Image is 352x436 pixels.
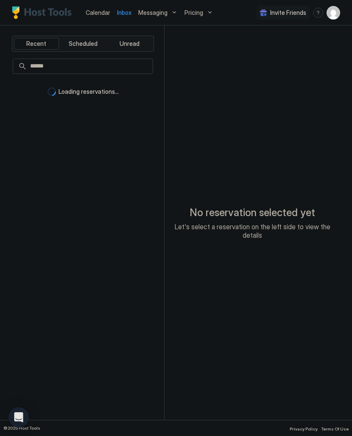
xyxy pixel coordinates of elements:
button: Recent [14,38,59,50]
span: Scheduled [69,40,98,48]
div: Open Intercom Messenger [8,407,29,428]
span: No reservation selected yet [190,206,315,219]
div: menu [313,8,323,18]
div: tab-group [12,36,154,52]
a: Terms Of Use [321,424,349,433]
a: Calendar [86,8,110,17]
span: Messaging [138,9,168,17]
a: Inbox [117,8,131,17]
a: Host Tools Logo [12,6,75,19]
button: Unread [107,38,152,50]
a: Privacy Policy [290,424,318,433]
span: © 2025 Host Tools [3,425,40,431]
span: Unread [120,40,140,48]
span: Loading reservations... [59,88,119,96]
div: loading [47,87,56,96]
span: Inbox [117,9,131,16]
button: Scheduled [61,38,106,50]
input: Input Field [27,59,153,73]
span: Terms Of Use [321,426,349,431]
span: Invite Friends [270,9,306,17]
span: Let's select a reservation on the left side to view the details [165,222,340,239]
div: User profile [327,6,340,20]
span: Calendar [86,9,110,16]
span: Pricing [184,9,203,17]
span: Privacy Policy [290,426,318,431]
span: Recent [26,40,46,48]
